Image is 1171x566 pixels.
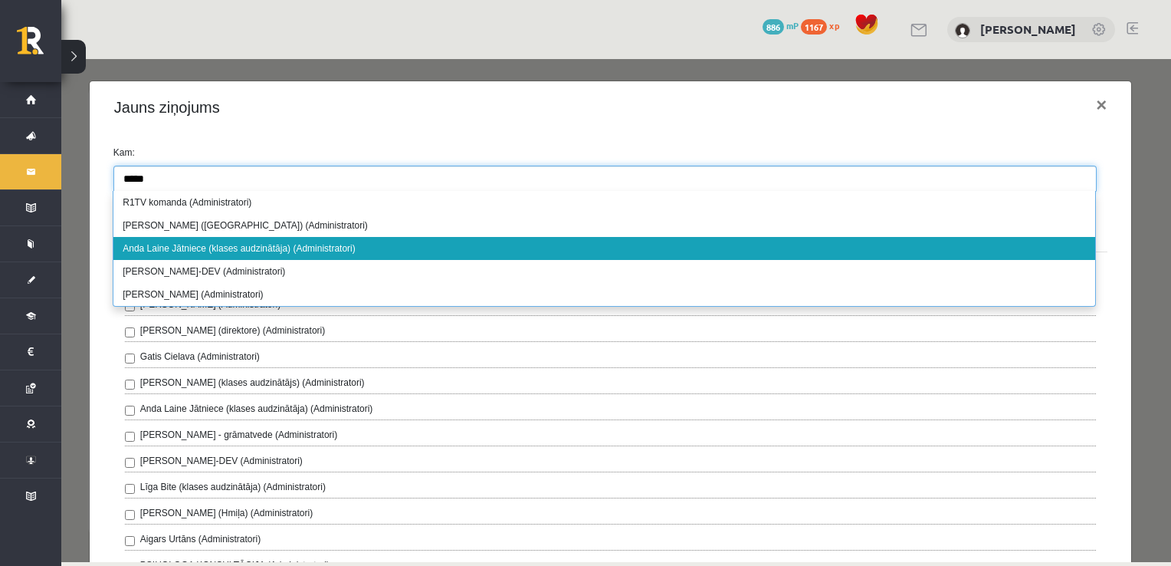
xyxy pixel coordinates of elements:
[15,15,977,31] body: Editor, wiswyg-editor-47433968418480-1760179627-184
[52,178,1034,201] li: Anda Laine Jātniece (klases audzinātāja) (Administratori)
[955,23,970,38] img: Markuss Jahovičs
[41,87,1058,100] label: Kam:
[79,265,264,278] label: [PERSON_NAME] (direktore) (Administratori)
[52,224,1034,247] li: [PERSON_NAME] (Administratori)
[79,473,199,487] label: Aigars Urtāns (Administratori)
[801,19,827,35] span: 1167
[41,145,1058,159] label: Izvēlies adresātu grupas:
[17,27,61,65] a: Rīgas 1. Tālmācības vidusskola
[801,19,847,31] a: 1167 xp
[79,291,198,304] label: Gatis Cielava (Administratori)
[79,343,312,357] label: Anda Laine Jātniece (klases audzinātāja) (Administratori)
[763,19,799,31] a: 886 mP
[763,19,784,35] span: 886
[53,37,159,60] h4: Jauns ziņojums
[786,19,799,31] span: mP
[79,447,251,461] label: [PERSON_NAME] (Hmiļa) (Administratori)
[79,395,241,409] label: [PERSON_NAME]-DEV (Administratori)
[980,21,1076,37] a: [PERSON_NAME]
[79,317,303,331] label: [PERSON_NAME] (klases audzinātājs) (Administratori)
[52,201,1034,224] li: [PERSON_NAME]-DEV (Administratori)
[79,369,276,383] label: [PERSON_NAME] - grāmatvede (Administratori)
[52,155,1034,178] li: [PERSON_NAME] ([GEOGRAPHIC_DATA]) (Administratori)
[79,499,268,513] label: PSIHOLOGA KONSULTĀCIJA (Administratori)
[829,19,839,31] span: xp
[52,132,1034,155] li: R1TV komanda (Administratori)
[79,421,264,435] label: Līga Bite (klases audzinātāja) (Administratori)
[1022,25,1058,67] button: ×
